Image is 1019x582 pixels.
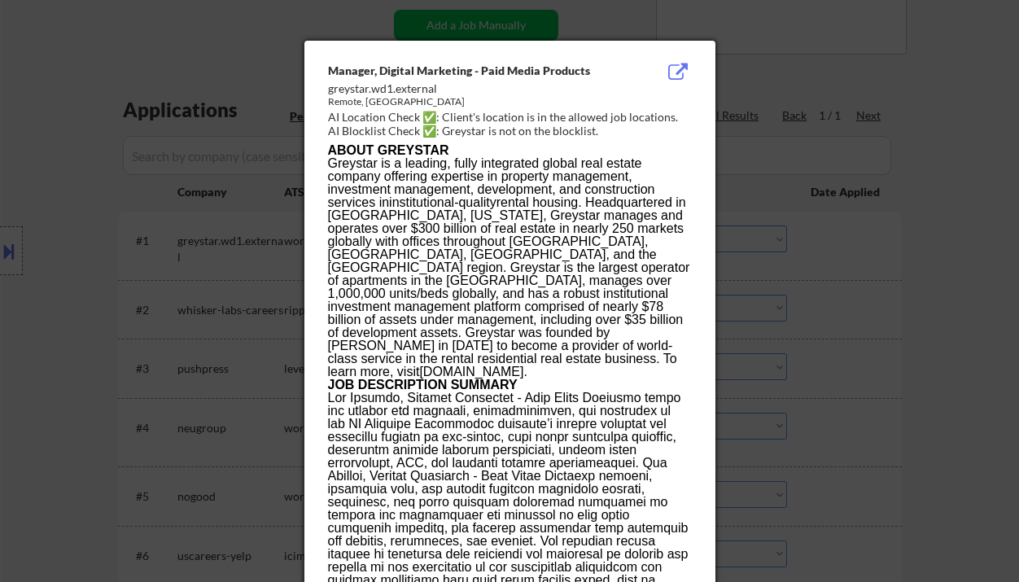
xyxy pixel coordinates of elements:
b: ABOUT GREYSTAR [328,143,449,157]
a: [DOMAIN_NAME] [419,365,523,379]
p: Greystar is a leading, fully integrated global real estate company offering expertise in property... [328,157,691,379]
span: institutional-quality [389,195,496,209]
div: greystar.wd1.external [328,81,610,97]
b: JOB DESCRIPTION SUMMARY [328,378,518,392]
div: Remote, [GEOGRAPHIC_DATA] [328,95,610,109]
div: AI Location Check ✅: Client's location is in the allowed job locations. [328,109,698,125]
div: Manager, Digital Marketing - Paid Media Products [328,63,610,79]
div: AI Blocklist Check ✅: Greystar is not on the blocklist. [328,123,698,139]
